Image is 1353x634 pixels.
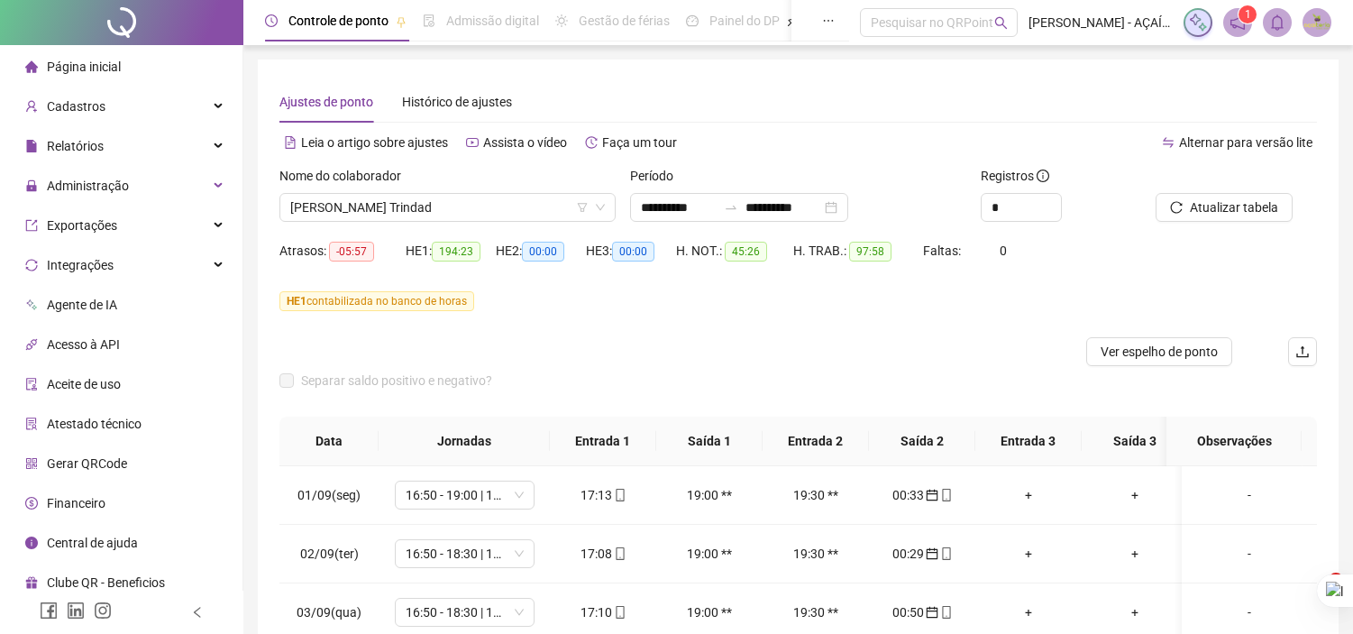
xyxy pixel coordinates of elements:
[329,242,374,262] span: -05:57
[25,338,38,351] span: api
[564,602,642,622] div: 17:10
[585,136,598,149] span: history
[577,202,588,213] span: filter
[724,200,738,215] span: swap-right
[279,241,406,262] div: Atrasos:
[1188,13,1208,32] img: sparkle-icon.fc2bf0ac1784a2077858766a79e2daf3.svg
[550,417,656,466] th: Entrada 1
[25,378,38,391] span: audit
[676,241,793,262] div: H. NOT.:
[938,606,953,619] span: mobile
[1245,8,1251,21] span: 1
[938,489,953,501] span: mobile
[47,179,129,193] span: Administração
[630,166,685,186] label: Período
[938,547,953,560] span: mobile
[297,605,361,620] span: 03/09(qua)
[1170,201,1183,214] span: reload
[25,457,38,470] span: qrcode
[379,417,550,466] th: Jornadas
[47,99,105,114] span: Cadastros
[686,14,699,27] span: dashboard
[47,218,117,233] span: Exportações
[1295,345,1310,359] span: upload
[1329,573,1343,587] span: 4
[25,100,38,113] span: user-add
[265,14,278,27] span: clock-circle
[1101,342,1218,362] span: Ver espelho de ponto
[279,291,474,311] span: contabilizada no banco de horas
[466,136,479,149] span: youtube
[883,544,961,564] div: 00:29
[656,417,763,466] th: Saída 1
[883,485,961,505] div: 00:33
[25,497,38,510] span: dollar
[990,485,1067,505] div: +
[47,575,165,590] span: Clube QR - Beneficios
[301,135,448,150] span: Leia o artigo sobre ajustes
[1230,14,1246,31] span: notification
[602,135,677,150] span: Faça um tour
[849,242,891,262] span: 97:58
[483,135,567,150] span: Assista o vídeo
[287,295,306,308] span: HE 1
[793,241,923,262] div: H. TRAB.:
[522,242,564,262] span: 00:00
[1096,602,1174,622] div: +
[586,241,676,262] div: HE 3:
[1162,136,1175,149] span: swap
[990,602,1067,622] div: +
[47,417,142,431] span: Atestado técnico
[1303,9,1330,36] img: 11622
[284,136,297,149] span: file-text
[1196,602,1303,622] div: -
[981,166,1049,186] span: Registros
[47,60,121,74] span: Página inicial
[595,202,606,213] span: down
[25,418,38,430] span: solution
[25,60,38,73] span: home
[294,371,499,391] span: Separar saldo positivo e negativo?
[406,482,524,509] span: 16:50 - 19:00 | 19:30 - 00:40
[1096,544,1174,564] div: +
[432,242,480,262] span: 194:23
[612,489,626,501] span: mobile
[47,536,138,550] span: Central de ajuda
[191,606,204,619] span: left
[279,166,413,186] label: Nome do colaborador
[279,95,373,109] span: Ajustes de ponto
[406,540,524,567] span: 16:50 - 18:30 | 19:00 - 00:30
[290,194,605,221] span: Elisabeth dos Santos Trindad
[297,488,361,502] span: 01/09(seg)
[1190,198,1278,217] span: Atualizar tabela
[47,337,120,352] span: Acesso à API
[924,606,938,619] span: calendar
[564,544,642,564] div: 17:08
[47,139,104,153] span: Relatórios
[709,14,780,28] span: Painel do DP
[1037,170,1049,182] span: info-circle
[564,485,642,505] div: 17:13
[990,544,1067,564] div: +
[1086,337,1232,366] button: Ver espelho de ponto
[555,14,568,27] span: sun
[883,602,961,622] div: 00:50
[1028,13,1173,32] span: [PERSON_NAME] - AÇAÍTERIA CIDADE JARDIM
[822,14,835,27] span: ellipsis
[1181,431,1287,451] span: Observações
[402,95,512,109] span: Histórico de ajustes
[47,298,117,312] span: Agente de IA
[94,602,112,620] span: instagram
[1292,573,1335,616] iframe: Intercom live chat
[994,16,1008,30] span: search
[406,241,496,262] div: HE 1:
[67,602,85,620] span: linkedin
[47,377,121,391] span: Aceite de uso
[579,14,670,28] span: Gestão de férias
[423,14,435,27] span: file-done
[1082,417,1188,466] th: Saída 3
[1196,544,1303,564] div: -
[1269,14,1285,31] span: bell
[47,258,114,272] span: Integrações
[612,606,626,619] span: mobile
